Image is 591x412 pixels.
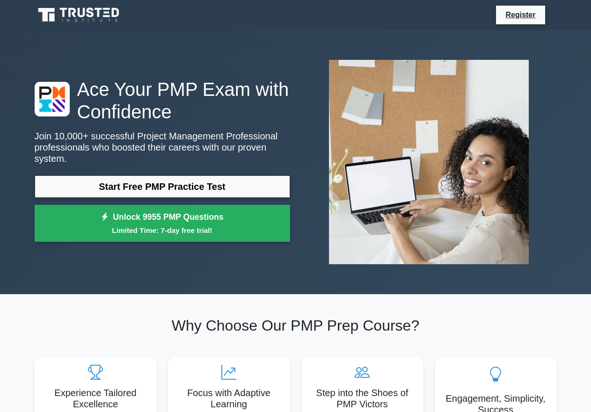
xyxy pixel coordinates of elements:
small: Limited Time: 7-day free trial! [46,225,278,236]
h5: Step into the Shoes of PMP Victors [309,387,416,410]
h1: Ace Your PMP Exam with Confidence [35,78,290,123]
p: Join 10,000+ successful Project Management Professional professionals who boosted their careers w... [35,130,290,164]
a: Start Free PMP Practice Test [35,175,290,198]
a: Register [500,9,541,21]
h2: Why Choose Our PMP Prep Course? [35,317,557,334]
h5: Focus with Adaptive Learning [175,387,283,410]
h5: Experience Tailored Excellence [42,387,149,410]
a: Unlock 9955 PMP QuestionsLimited Time: 7-day free trial! [35,205,290,242]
